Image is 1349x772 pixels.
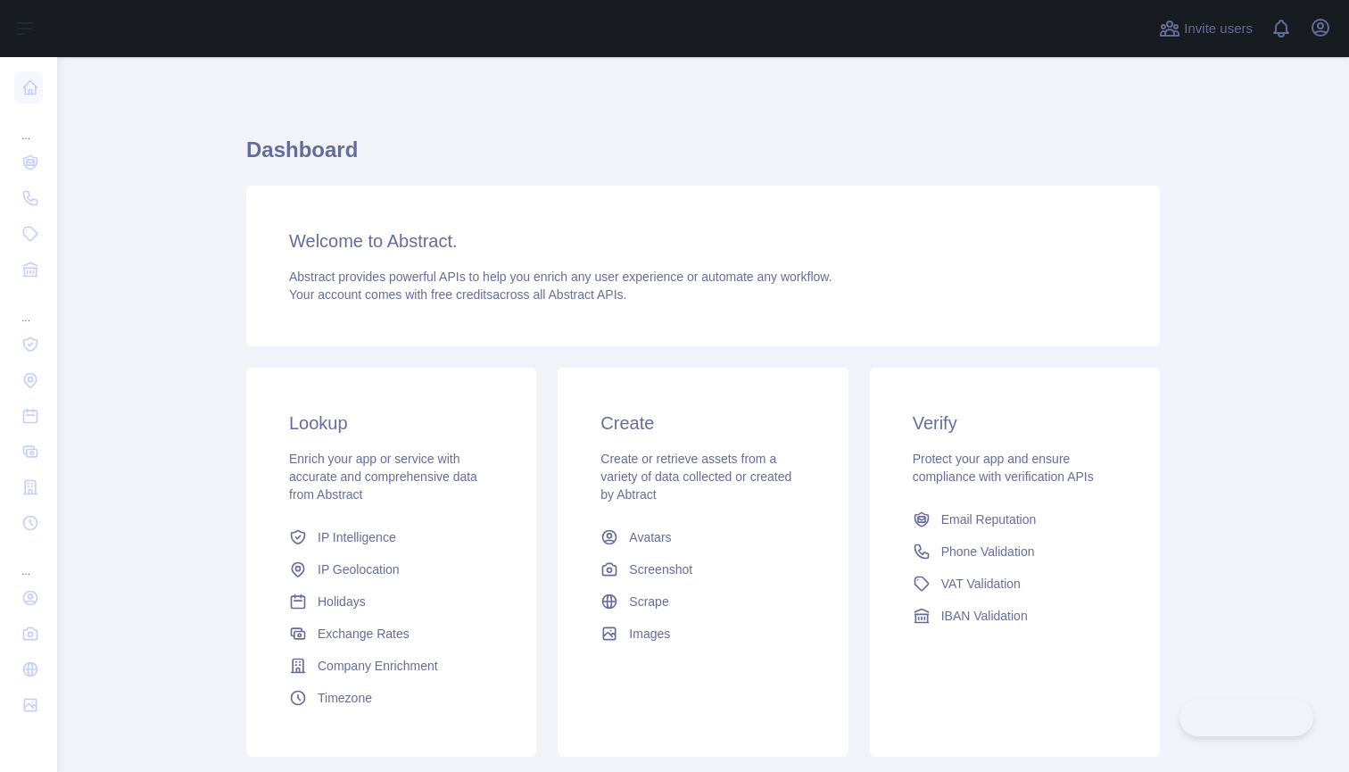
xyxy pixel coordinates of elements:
div: ... [14,289,43,325]
a: Phone Validation [906,535,1124,568]
span: IP Intelligence [318,528,396,546]
span: Timezone [318,689,372,707]
span: VAT Validation [941,575,1021,593]
a: Holidays [282,585,501,618]
span: Your account comes with across all Abstract APIs. [289,287,626,302]
a: IP Geolocation [282,553,501,585]
iframe: Toggle Customer Support [1179,699,1313,736]
span: Enrich your app or service with accurate and comprehensive data from Abstract [289,452,477,502]
a: Images [593,618,812,650]
button: Invite users [1155,14,1256,43]
span: free credits [431,287,492,302]
a: Email Reputation [906,503,1124,535]
span: Exchange Rates [318,625,410,643]
h3: Create [600,411,805,436]
h3: Welcome to Abstract. [289,228,1117,253]
span: IBAN Validation [941,607,1028,625]
a: Timezone [282,682,501,714]
span: Screenshot [629,560,692,578]
span: Holidays [318,593,366,610]
a: IP Intelligence [282,521,501,553]
span: Protect your app and ensure compliance with verification APIs [913,452,1094,484]
span: Invite users [1184,19,1253,39]
span: Avatars [629,528,671,546]
a: Screenshot [593,553,812,585]
h3: Verify [913,411,1117,436]
div: ... [14,107,43,143]
h3: Lookup [289,411,493,436]
a: Avatars [593,521,812,553]
span: Abstract provides powerful APIs to help you enrich any user experience or automate any workflow. [289,270,832,284]
span: IP Geolocation [318,560,400,578]
a: Exchange Rates [282,618,501,650]
span: Scrape [629,593,668,610]
span: Phone Validation [941,543,1035,560]
span: Email Reputation [941,511,1037,528]
a: IBAN Validation [906,600,1124,632]
a: Scrape [593,585,812,618]
span: Images [629,625,670,643]
div: ... [14,543,43,578]
span: Create or retrieve assets from a variety of data collected or created by Abtract [600,452,791,502]
span: Company Enrichment [318,657,438,675]
a: Company Enrichment [282,650,501,682]
h1: Dashboard [246,136,1160,178]
a: VAT Validation [906,568,1124,600]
